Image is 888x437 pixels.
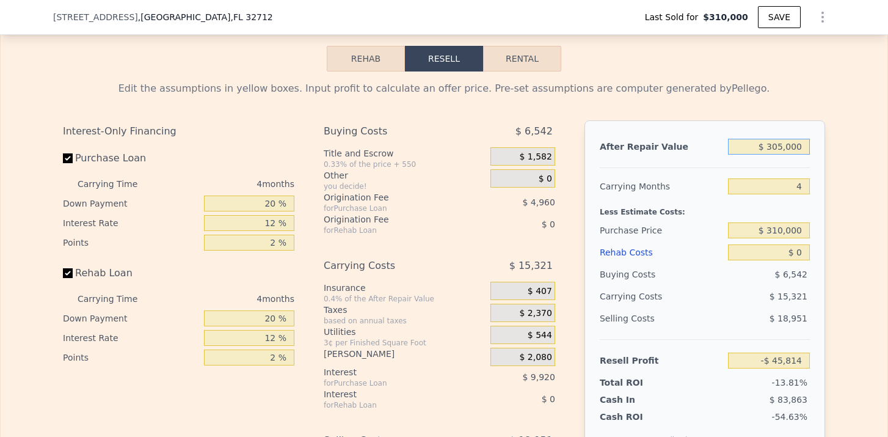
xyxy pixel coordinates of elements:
[600,263,723,285] div: Buying Costs
[542,219,555,229] span: $ 0
[775,270,807,279] span: $ 6,542
[63,194,199,213] div: Down Payment
[324,366,460,378] div: Interest
[703,11,748,23] span: $310,000
[230,12,272,22] span: , FL 32712
[645,11,704,23] span: Last Sold for
[600,197,810,219] div: Less Estimate Costs:
[600,175,723,197] div: Carrying Months
[63,262,199,284] label: Rehab Loan
[522,197,555,207] span: $ 4,960
[600,411,688,423] div: Cash ROI
[324,388,460,400] div: Interest
[138,11,273,23] span: , [GEOGRAPHIC_DATA]
[324,160,486,169] div: 0.33% of the price + 550
[53,11,138,23] span: [STREET_ADDRESS]
[324,326,486,338] div: Utilities
[770,395,807,405] span: $ 83,863
[162,289,294,309] div: 4 months
[63,213,199,233] div: Interest Rate
[324,191,460,204] div: Origination Fee
[324,348,486,360] div: [PERSON_NAME]
[324,304,486,316] div: Taxes
[600,219,723,241] div: Purchase Price
[770,292,807,301] span: $ 15,321
[324,226,460,235] div: for Rehab Loan
[63,120,294,142] div: Interest-Only Financing
[324,169,486,182] div: Other
[600,285,676,307] div: Carrying Costs
[324,213,460,226] div: Origination Fee
[63,348,199,367] div: Points
[63,309,199,328] div: Down Payment
[63,153,73,163] input: Purchase Loan
[63,147,199,169] label: Purchase Loan
[515,120,553,142] span: $ 6,542
[324,255,460,277] div: Carrying Costs
[78,174,157,194] div: Carrying Time
[600,394,676,406] div: Cash In
[324,282,486,294] div: Insurance
[600,350,723,372] div: Resell Profit
[324,147,486,160] div: Title and Escrow
[327,46,405,72] button: Rehab
[324,294,486,304] div: 0.4% of the After Repair Value
[772,412,807,422] span: -54.63%
[522,372,555,382] span: $ 9,920
[600,307,723,329] div: Selling Costs
[63,81,825,96] div: Edit the assumptions in yellow boxes. Input profit to calculate an offer price. Pre-set assumptio...
[810,5,835,29] button: Show Options
[600,241,723,263] div: Rehab Costs
[528,330,552,341] span: $ 544
[63,268,73,278] input: Rehab Loan
[758,6,801,28] button: SAVE
[509,255,553,277] span: $ 15,321
[528,286,552,297] span: $ 407
[542,394,555,404] span: $ 0
[539,174,552,185] span: $ 0
[63,233,199,252] div: Points
[405,46,483,72] button: Resell
[162,174,294,194] div: 4 months
[772,378,807,387] span: -13.81%
[519,152,551,163] span: $ 1,582
[78,289,157,309] div: Carrying Time
[519,352,551,363] span: $ 2,080
[324,400,460,410] div: for Rehab Loan
[324,378,460,388] div: for Purchase Loan
[324,204,460,213] div: for Purchase Loan
[770,314,807,323] span: $ 18,951
[324,120,460,142] div: Buying Costs
[63,328,199,348] div: Interest Rate
[324,182,486,191] div: you decide!
[324,338,486,348] div: 3¢ per Finished Square Foot
[324,316,486,326] div: based on annual taxes
[483,46,561,72] button: Rental
[519,308,551,319] span: $ 2,370
[600,136,723,158] div: After Repair Value
[600,376,676,389] div: Total ROI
